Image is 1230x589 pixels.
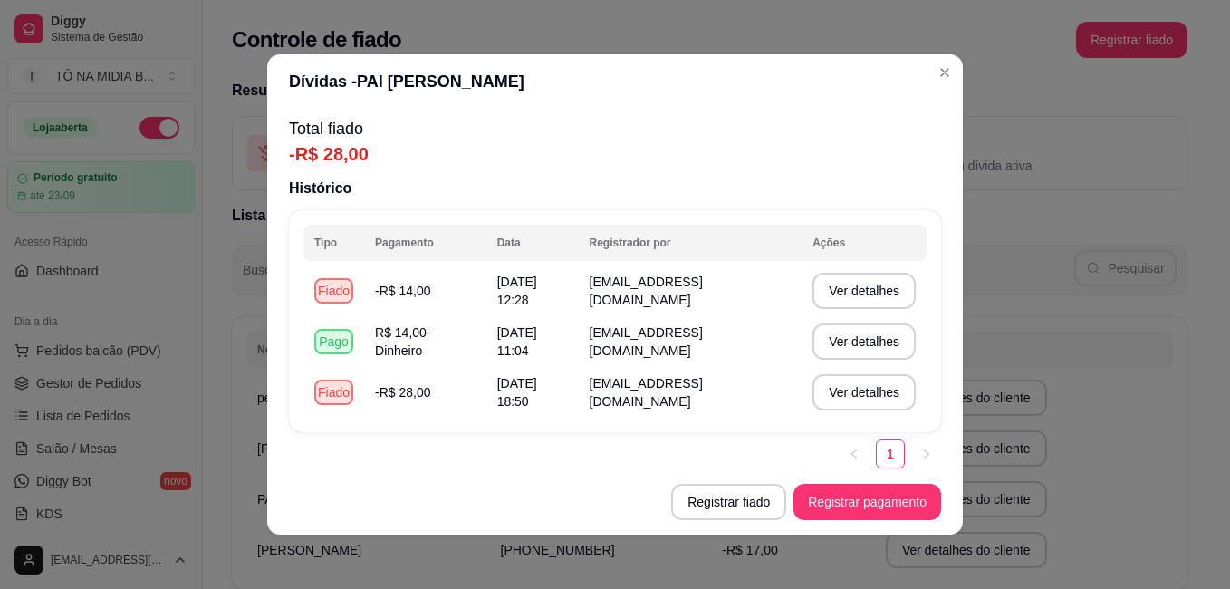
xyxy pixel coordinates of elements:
[849,449,860,459] span: left
[314,329,353,354] div: Pago
[497,325,537,358] span: [DATE] 11:04
[289,116,941,141] p: Total fiado
[812,374,916,410] button: Ver detalhes
[486,225,579,261] th: Data
[876,439,905,468] li: 1
[314,278,353,304] div: Fiado
[364,266,486,316] td: -R$ 14,00
[812,323,916,360] button: Ver detalhes
[590,325,703,358] span: [EMAIL_ADDRESS][DOMAIN_NAME]
[579,225,802,261] th: Registrador por
[840,439,869,468] button: left
[289,141,941,167] p: -R$ 28,00
[364,367,486,418] td: -R$ 28,00
[793,484,941,520] button: Registrar pagamento
[289,178,941,199] p: Histórico
[671,484,786,520] button: Registrar fiado
[912,439,941,468] button: right
[912,439,941,468] li: Next Page
[840,439,869,468] li: Previous Page
[267,54,963,109] header: Dívidas - PAI [PERSON_NAME]
[314,380,353,405] div: Fiado
[497,376,537,409] span: [DATE] 18:50
[590,275,703,307] span: [EMAIL_ADDRESS][DOMAIN_NAME]
[877,440,904,468] a: 1
[497,275,537,307] span: [DATE] 12:28
[802,225,927,261] th: Ações
[303,225,364,261] th: Tipo
[364,316,486,367] td: R$ 14,00 - Dinheiro
[812,273,916,309] button: Ver detalhes
[590,376,703,409] span: [EMAIL_ADDRESS][DOMAIN_NAME]
[930,58,959,87] button: Close
[364,225,486,261] th: Pagamento
[921,449,932,459] span: right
